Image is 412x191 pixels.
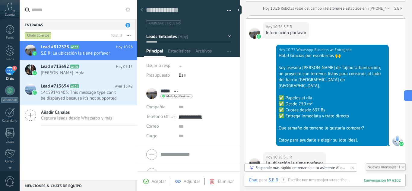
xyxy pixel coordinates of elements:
div: Bs [179,71,231,80]
div: 1 [366,163,406,171]
span: A102 [70,45,79,49]
div: Información porfavor [266,30,306,36]
div: Listas [1,140,19,144]
div: ✅ Cuotas desde 637 Bs [279,107,386,113]
span: Aceptar [152,179,166,184]
span: Principal [146,48,163,57]
span: Presupuesto [146,72,170,78]
div: Compañía [146,102,174,112]
div: Leads [1,58,19,62]
span: A100 [70,65,79,68]
div: Entradas [20,19,135,30]
img: waba.svg [257,34,261,39]
div: Hoy 10:28 [266,154,284,160]
div: Usuario resp. [146,61,174,71]
span: #agregar etiquetas [148,21,181,26]
div: Estoy para ayudarle a elegir su lote ideal. [279,137,386,143]
div: Hoy 10:26 [266,24,284,30]
div: Correo [1,160,19,164]
a: Lead #713692 A100 Hoy 09:15 [PERSON_NAME]: Hola [20,61,137,80]
span: Hoy 09:15 [116,64,133,70]
span: S.E R: La ubicación la tiene porfavor [41,50,121,56]
div: Que tamaño de terreno le gustaría comprar? [279,125,386,131]
span: Entregado [334,47,352,53]
span: Lead #713694 [41,83,69,89]
span: Lead #812328 [41,44,69,50]
div: La ubicación la tiene porfavor [266,160,323,166]
img: waba.svg [33,91,37,95]
img: waba.svg [33,71,37,75]
span: Archivos [195,48,212,57]
span: S.E R [284,24,292,30]
img: waba.svg [33,51,37,56]
span: Añadir Canales [41,110,114,115]
span: Adjuntar [184,179,200,184]
span: Cuenta [5,13,15,17]
button: Correo [146,122,159,131]
span: WhatsApp Business [296,47,329,53]
span: para [259,177,267,183]
div: ✅ Papeles al día [279,95,386,101]
div: Responde más rápido entrenando a tu asistente AI con tus fuentes de datos [255,165,347,170]
span: ... [179,63,182,68]
span: S.E R [249,158,260,169]
a: S.E R [394,5,403,11]
span: S.E R [284,154,292,160]
span: Ayer 16:42 [115,83,133,89]
div: WhatsApp [1,97,18,103]
div: Presupuesto [146,71,174,80]
div: Panel [1,36,19,40]
span: A101 [70,84,79,88]
div: Chats abiertos [25,32,52,39]
div: ✅ Desde 250 m² [279,101,386,107]
span: WhatsApp Business [392,135,403,146]
span: Robot [281,6,290,11]
div: Cargo [146,131,174,141]
span: 14159141403: This message type can’t be displayed because it’s not supported yet. [41,90,121,101]
span: WhatsApp Business [166,95,191,98]
span: S.E R [249,28,260,39]
span: Estadísticas [168,48,191,57]
div: Hoy 10:26 [263,5,281,11]
img: waba.svg [399,142,404,146]
a: Lead #812328 A102 Hoy 10:28 S.E R: La ubicación la tiene porfavor [20,41,137,60]
span: Eliminar [218,179,234,184]
div: Hoy 10:27 [279,47,296,53]
span: Usuario resp. [146,63,171,68]
span: Correo [146,123,159,129]
div: Total: 3 [109,33,122,39]
div: S.E R [268,177,278,183]
div: 102 [364,178,401,183]
span: 3 [12,66,17,71]
span: [PERSON_NAME]: Hola [41,70,121,76]
a: Lead #713694 A101 Ayer 16:42 14159141403: This message type can’t be displayed because it’s not s... [20,80,137,105]
div: Ocultar [236,5,242,14]
div: Hola! Gracias por escribirnos 🙌 [279,53,386,59]
span: Hoy 10:28 [116,44,133,50]
span: Lead #713692 [41,64,69,70]
div: Menciones & Chats de equipo [20,180,135,191]
div: Soy asesora [PERSON_NAME] de Tajibo Urbanización, un proyecto con terrenos listos para construir,... [279,65,386,89]
button: Teléfono Oficina [146,112,174,122]
span: El valor del campo «Teléfono» [291,5,341,11]
span: : [278,177,279,183]
div: Calendario [1,119,19,123]
span: Teléfono Oficina [146,114,178,119]
span: se establece en «[PHONE_NUMBER]» [341,5,403,11]
span: Captura leads desde Whatsapp y más! [41,115,114,121]
span: 3 [125,23,130,27]
div: ✅ Entrega inmediata y trato directo [279,113,386,119]
span: Cargo [146,134,157,138]
div: Chats [1,77,19,81]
